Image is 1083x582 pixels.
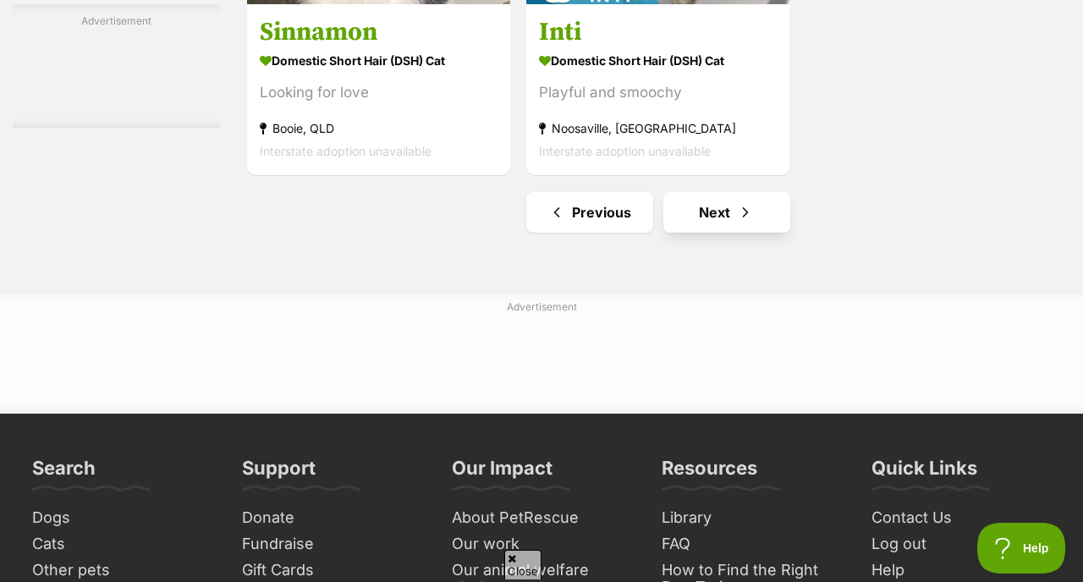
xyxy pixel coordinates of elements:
a: Dogs [25,505,218,531]
a: Donate [235,505,428,531]
a: About PetRescue [445,505,638,531]
a: Cats [25,531,218,557]
span: Interstate adoption unavailable [260,144,432,158]
h3: Quick Links [871,456,977,490]
div: Playful and smoochy [539,81,777,104]
h3: Sinnamon [260,16,498,48]
strong: Domestic Short Hair (DSH) Cat [539,48,777,73]
strong: Booie, QLD [260,117,498,140]
a: Contact Us [865,505,1058,531]
strong: Domestic Short Hair (DSH) Cat [260,48,498,73]
h3: Our Impact [452,456,552,490]
a: Inti Domestic Short Hair (DSH) Cat Playful and smoochy Noosaville, [GEOGRAPHIC_DATA] Interstate a... [526,3,789,175]
nav: Pagination [245,192,1070,233]
a: Fundraise [235,531,428,557]
a: Log out [865,531,1058,557]
h3: Inti [539,16,777,48]
div: Advertisement [13,4,220,128]
span: Close [504,550,541,579]
a: Library [655,505,848,531]
h3: Support [242,456,316,490]
a: Next page [663,192,790,233]
span: Interstate adoption unavailable [539,144,711,158]
a: FAQ [655,531,848,557]
a: Sinnamon Domestic Short Hair (DSH) Cat Looking for love Booie, QLD Interstate adoption unavailable [247,3,510,175]
a: Previous page [526,192,653,233]
div: Looking for love [260,81,498,104]
h3: Search [32,456,96,490]
a: Our work [445,531,638,557]
strong: Noosaville, [GEOGRAPHIC_DATA] [539,117,777,140]
h3: Resources [662,456,757,490]
iframe: Help Scout Beacon - Open [977,523,1066,574]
